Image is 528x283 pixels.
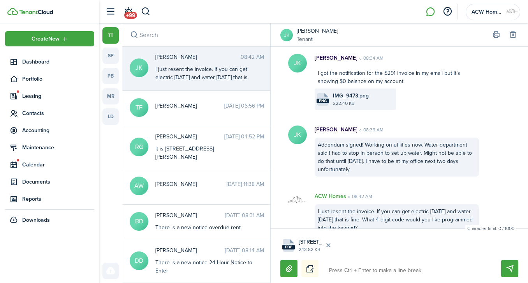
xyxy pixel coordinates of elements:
[507,30,518,41] button: Delete
[357,126,384,133] time: 08:39 AM
[130,251,148,270] avatar-text: DD
[22,195,94,203] span: Reports
[472,9,503,15] span: ACW Homes
[288,192,307,211] img: ACW Homes
[121,2,136,22] a: Notifications
[280,29,293,41] a: JK
[22,143,94,152] span: Maintenance
[297,27,338,35] a: [PERSON_NAME]
[315,204,479,235] div: I just resent the invoice. If you can get electric [DATE] and water [DATE] that is fine. What 4 d...
[130,58,148,77] avatar-text: JK
[102,88,119,104] a: mr
[155,258,253,275] messenger-thread-item-body: There is a new notice 24-Hour Notice to Enter
[224,133,264,141] time: [DATE] 04:52 PM
[357,55,384,62] time: 08:34 AM
[299,246,322,253] file-size: 243.82 KB
[130,212,148,231] avatar-text: BD
[102,108,119,125] a: ld
[5,31,94,46] button: Open menu
[224,102,264,110] time: [DATE] 06:56 PM
[282,239,295,252] file-icon: File
[506,6,518,18] img: ACW Homes
[155,211,225,219] span: Brooke Defibaugh
[315,126,357,134] p: [PERSON_NAME]
[7,8,18,15] img: TenantCloud
[282,245,295,249] file-extension: pdf
[19,10,53,14] img: TenantCloud
[5,54,94,69] a: Dashboard
[22,92,94,100] span: Leasing
[322,239,335,252] button: Delete file
[102,68,119,84] a: pb
[22,58,94,66] span: Dashboard
[333,92,369,100] span: IMG_9473.png
[315,138,479,177] div: Addendum signed! Working on utilities now. Water department said I had to stop in person to set u...
[315,66,479,88] div: I got the notification for the $291 invoice in my email but it’s showing $0 balance on my account
[22,109,94,117] span: Contacts
[315,192,346,200] p: ACW Homes
[22,178,94,186] span: Documents
[288,54,307,73] avatar-text: JK
[5,191,94,207] a: Reports
[333,100,394,107] file-size: 222.40 KB
[32,36,60,42] span: Create New
[297,35,338,43] a: Tenant
[299,238,322,246] span: [STREET_ADDRESS][PERSON_NAME] Welcome Letter 2025.pdf
[130,138,148,156] avatar-text: RG
[317,99,329,103] file-extension: png
[128,30,139,41] button: Search
[491,30,502,41] button: Print
[124,12,137,19] span: +99
[288,126,307,144] avatar-text: JK
[155,223,253,232] messenger-thread-item-body: There is a new notice overdue rent
[22,161,94,169] span: Calendar
[227,180,264,188] time: [DATE] 11:38 AM
[155,133,224,141] span: Robert Gray
[22,216,50,224] span: Downloads
[441,5,454,18] button: Open resource center
[102,48,119,64] a: sp
[241,53,264,61] time: 08:42 AM
[225,246,264,255] time: [DATE] 08:14 AM
[155,145,253,161] div: It is [STREET_ADDRESS][PERSON_NAME]
[155,102,224,110] span: Tiffani Fallucca
[346,193,372,200] time: 08:42 AM
[501,260,518,277] button: Send
[141,5,151,18] button: Search
[317,93,329,106] file-icon: File
[122,23,270,46] input: search
[103,4,118,19] button: Open sidebar
[225,211,264,219] time: [DATE] 08:31 AM
[102,27,119,44] a: tt
[155,180,227,188] span: Adrienne Wells
[155,53,241,61] span: John Kelley
[465,225,516,232] small: Character limit: 0 / 1000
[155,65,253,98] div: I just resent the invoice. If you can get electric [DATE] and water [DATE] that is fine. What 4 d...
[22,75,94,83] span: Portfolio
[130,98,148,117] avatar-text: TF
[22,126,94,134] span: Accounting
[155,246,225,255] span: Damian Dick
[130,177,148,195] avatar-text: AW
[301,260,319,277] button: Notice
[315,54,357,62] p: [PERSON_NAME]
